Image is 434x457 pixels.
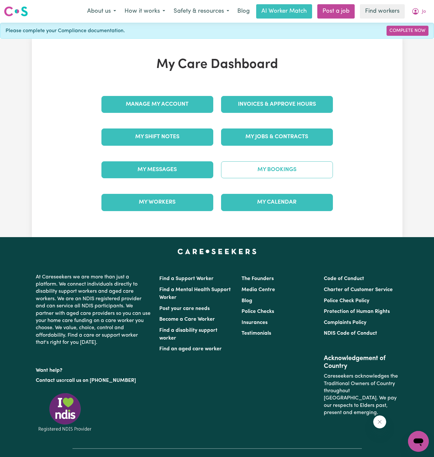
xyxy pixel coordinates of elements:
h1: My Care Dashboard [98,57,337,73]
a: My Jobs & Contracts [221,128,333,145]
a: call us on [PHONE_NUMBER] [66,378,136,383]
p: or [36,374,151,387]
a: My Shift Notes [101,128,213,145]
a: Complete Now [387,26,428,36]
a: Complaints Policy [324,320,366,325]
button: My Account [407,5,430,18]
button: Safety & resources [169,5,233,18]
iframe: Button to launch messaging window [408,431,429,452]
img: Careseekers logo [4,6,28,17]
a: AI Worker Match [256,4,312,19]
a: Police Check Policy [324,298,369,303]
a: My Workers [101,194,213,211]
button: About us [83,5,120,18]
a: Protection of Human Rights [324,309,390,314]
span: Need any help? [4,5,39,10]
a: Find a disability support worker [159,328,217,341]
a: My Bookings [221,161,333,178]
a: Manage My Account [101,96,213,113]
a: Contact us [36,378,61,383]
a: Careseekers logo [4,4,28,19]
a: The Founders [242,276,274,281]
p: Want help? [36,364,151,374]
a: Careseekers home page [178,249,256,254]
a: Become a Care Worker [159,317,215,322]
iframe: Close message [373,415,386,428]
a: My Calendar [221,194,333,211]
a: Post a job [317,4,355,19]
a: Blog [233,4,254,19]
span: Jo [422,8,426,15]
a: Find a Mental Health Support Worker [159,287,231,300]
p: Careseekers acknowledges the Traditional Owners of Country throughout [GEOGRAPHIC_DATA]. We pay o... [324,370,398,419]
a: NDIS Code of Conduct [324,331,377,336]
a: Media Centre [242,287,275,292]
a: Invoices & Approve Hours [221,96,333,113]
h2: Acknowledgement of Country [324,355,398,370]
span: Please complete your Compliance documentation. [6,27,125,35]
a: Charter of Customer Service [324,287,393,292]
a: Police Checks [242,309,274,314]
a: Find workers [360,4,405,19]
a: Testimonials [242,331,271,336]
a: Insurances [242,320,268,325]
a: Code of Conduct [324,276,364,281]
a: Find a Support Worker [159,276,214,281]
p: At Careseekers we are more than just a platform. We connect individuals directly to disability su... [36,271,151,349]
img: Registered NDIS provider [36,392,94,433]
a: Blog [242,298,252,303]
a: Find an aged care worker [159,346,222,352]
a: My Messages [101,161,213,178]
a: Post your care needs [159,306,210,311]
button: How it works [120,5,169,18]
